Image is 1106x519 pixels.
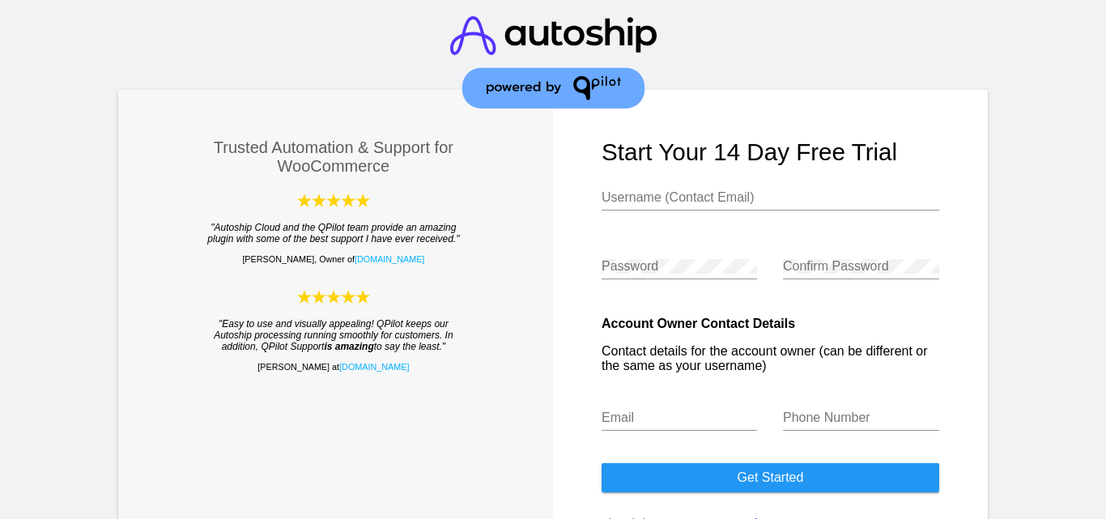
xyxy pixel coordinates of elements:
span: Get started [738,470,804,484]
blockquote: "Easy to use and visually appealing! QPilot keeps our Autoship processing running smoothly for cu... [200,318,468,352]
h3: Trusted Automation & Support for WooCommerce [168,138,500,176]
input: Phone Number [783,411,939,425]
a: [DOMAIN_NAME] [355,254,424,264]
p: Contact details for the account owner (can be different or the same as your username) [602,344,939,373]
p: [PERSON_NAME], Owner of [168,254,500,264]
h1: Start your 14 day free trial [602,138,939,166]
strong: Account Owner Contact Details [602,317,795,330]
strong: is amazing [324,341,373,352]
input: Email [602,411,758,425]
a: [DOMAIN_NAME] [339,362,409,372]
img: Autoship Cloud powered by QPilot [297,288,370,305]
img: Autoship Cloud powered by QPilot [297,192,370,209]
button: Get started [602,463,939,492]
p: [PERSON_NAME] at [168,362,500,372]
input: Username (Contact Email) [602,190,939,205]
blockquote: "Autoship Cloud and the QPilot team provide an amazing plugin with some of the best support I hav... [200,222,468,245]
